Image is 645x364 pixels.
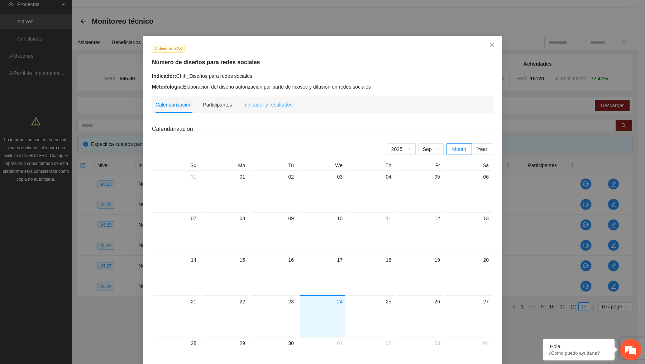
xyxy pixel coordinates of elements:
[444,162,493,170] th: Sa
[347,295,396,337] td: 2025-09-25
[249,162,298,170] th: Tu
[444,295,493,337] td: 2025-09-27
[205,214,245,223] div: 08
[156,339,196,348] div: 28
[400,297,440,306] div: 26
[396,212,444,254] td: 2025-09-12
[351,339,391,348] div: 02
[400,256,440,264] div: 19
[152,295,201,337] td: 2025-09-21
[156,297,196,306] div: 21
[152,254,201,295] td: 2025-09-14
[254,297,294,306] div: 23
[156,214,196,223] div: 07
[243,101,292,109] div: Indicador y resultados
[201,254,249,295] td: 2025-09-15
[152,170,201,212] td: 2025-08-31
[156,172,196,181] div: 31
[347,212,396,254] td: 2025-09-11
[254,172,294,181] div: 02
[347,254,396,295] td: 2025-09-18
[205,256,245,264] div: 15
[254,214,294,223] div: 09
[152,72,493,80] div: Chih_Diseños para redes sociales
[548,350,609,356] p: ¿Cómo puedo ayudarte?
[452,146,466,152] span: Month
[249,254,298,295] td: 2025-09-16
[298,170,347,212] td: 2025-09-03
[302,172,343,181] div: 03
[152,84,183,90] strong: Metodología:
[477,146,487,152] span: Year
[254,256,294,264] div: 16
[203,101,232,109] div: Participantes
[482,36,502,55] button: Close
[347,162,396,170] th: Th
[351,256,391,264] div: 18
[396,254,444,295] td: 2025-09-19
[205,297,245,306] div: 22
[205,172,245,181] div: 01
[351,214,391,223] div: 11
[396,162,444,170] th: Fr
[118,4,135,21] div: Minimizar ventana de chat en vivo
[400,172,440,181] div: 05
[302,297,343,306] div: 24
[201,212,249,254] td: 2025-09-08
[391,144,411,155] span: 2025
[444,254,493,295] td: 2025-09-20
[152,212,201,254] td: 2025-09-07
[302,214,343,223] div: 10
[201,295,249,337] td: 2025-09-22
[152,124,199,133] span: Calendarización
[449,172,489,181] div: 06
[489,42,495,48] span: close
[347,170,396,212] td: 2025-09-04
[249,170,298,212] td: 2025-09-02
[152,45,185,53] span: Actividad 5.28
[205,339,245,348] div: 29
[396,295,444,337] td: 2025-09-26
[449,339,489,348] div: 04
[298,295,347,337] td: 2025-09-24
[156,256,196,264] div: 14
[201,170,249,212] td: 2025-09-01
[351,297,391,306] div: 25
[156,101,191,109] div: Calendarización
[249,295,298,337] td: 2025-09-23
[351,172,391,181] div: 04
[449,214,489,223] div: 13
[423,144,439,155] span: Sep
[37,37,120,46] div: Chatee con nosotros ahora
[400,214,440,223] div: 12
[302,339,343,348] div: 01
[298,212,347,254] td: 2025-09-10
[449,256,489,264] div: 20
[396,170,444,212] td: 2025-09-05
[444,212,493,254] td: 2025-09-13
[548,344,609,349] div: ¡Hola!
[298,254,347,295] td: 2025-09-17
[4,196,137,221] textarea: Escriba su mensaje y pulse “Intro”
[444,170,493,212] td: 2025-09-06
[201,162,249,170] th: Mo
[449,297,489,306] div: 27
[152,73,176,79] strong: Indicador:
[302,256,343,264] div: 17
[152,83,493,91] div: Elaboración del diseño autorización por parte de ficosec y difusión en redes sociales
[249,212,298,254] td: 2025-09-09
[152,162,201,170] th: Su
[298,162,347,170] th: We
[400,339,440,348] div: 03
[254,339,294,348] div: 30
[152,58,493,67] h5: Número de diseños para redes sociales
[42,96,99,168] span: Estamos en línea.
